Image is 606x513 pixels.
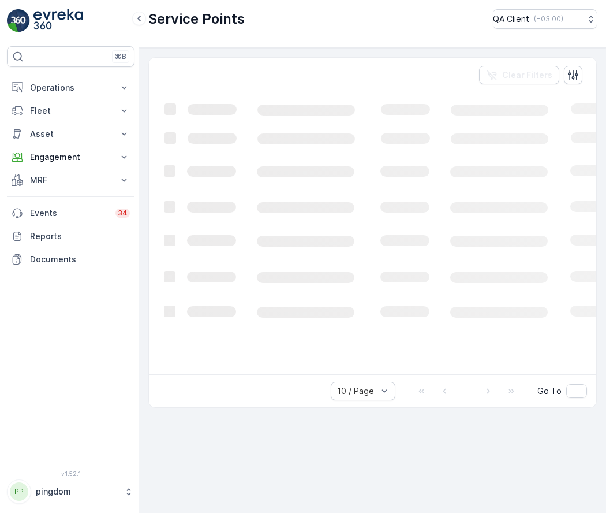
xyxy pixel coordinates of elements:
[7,9,30,32] img: logo
[30,151,111,163] p: Engagement
[7,248,134,271] a: Documents
[7,122,134,146] button: Asset
[118,209,128,218] p: 34
[7,479,134,504] button: PPpingdom
[479,66,559,84] button: Clear Filters
[493,13,529,25] p: QA Client
[7,99,134,122] button: Fleet
[7,169,134,192] button: MRF
[537,385,562,397] span: Go To
[7,225,134,248] a: Reports
[7,146,134,169] button: Engagement
[7,202,134,225] a: Events34
[30,207,109,219] p: Events
[30,254,130,265] p: Documents
[30,174,111,186] p: MRF
[493,9,597,29] button: QA Client(+03:00)
[502,69,552,81] p: Clear Filters
[148,10,245,28] p: Service Points
[115,52,126,61] p: ⌘B
[30,82,111,94] p: Operations
[7,470,134,477] span: v 1.52.1
[36,486,118,497] p: pingdom
[30,105,111,117] p: Fleet
[534,14,563,24] p: ( +03:00 )
[10,482,28,501] div: PP
[30,128,111,140] p: Asset
[7,76,134,99] button: Operations
[33,9,83,32] img: logo_light-DOdMpM7g.png
[30,231,130,242] p: Reports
